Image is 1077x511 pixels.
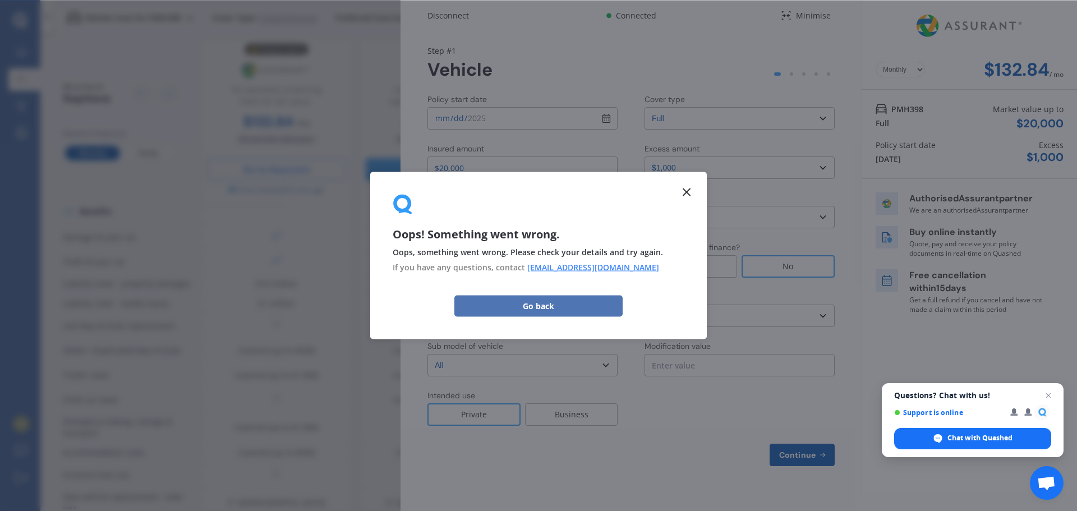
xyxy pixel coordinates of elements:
[527,262,659,273] a: [EMAIL_ADDRESS][DOMAIN_NAME]
[1030,466,1064,500] div: Open chat
[1042,389,1055,402] span: Close chat
[894,428,1051,449] div: Chat with Quashed
[393,262,684,273] div: If you have any questions, contact
[393,246,684,257] div: Oops, something went wrong. Please check your details and try again.
[947,433,1012,443] span: Chat with Quashed
[894,408,1002,417] span: Support is online
[393,226,684,242] div: Oops! Something went wrong.
[454,295,623,316] button: Go back
[894,391,1051,400] span: Questions? Chat with us!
